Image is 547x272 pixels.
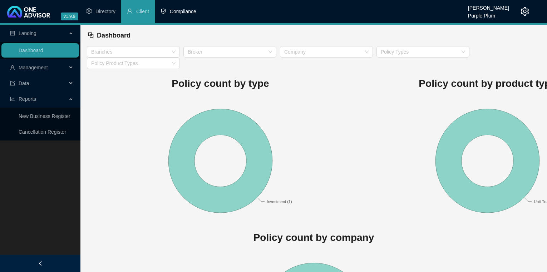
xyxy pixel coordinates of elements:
[10,81,15,86] span: import
[95,9,115,14] span: Directory
[19,129,66,135] a: Cancellation Register
[87,230,541,246] h1: Policy count by company
[10,97,15,102] span: line-chart
[127,8,133,14] span: user
[161,8,166,14] span: safety
[7,6,50,18] img: 2df55531c6924b55f21c4cf5d4484680-logo-light.svg
[19,48,43,53] a: Dashboard
[267,199,292,203] text: Investment (1)
[468,2,509,10] div: [PERSON_NAME]
[87,76,354,92] h1: Policy count by type
[61,13,78,20] span: v1.9.9
[19,65,48,70] span: Management
[97,32,130,39] span: Dashboard
[38,261,43,266] span: left
[136,9,149,14] span: Client
[19,80,29,86] span: Data
[521,7,529,16] span: setting
[19,30,36,36] span: Landing
[88,32,94,38] span: block
[19,113,70,119] a: New Business Register
[10,65,15,70] span: user
[170,9,196,14] span: Compliance
[10,31,15,36] span: profile
[86,8,92,14] span: setting
[19,96,36,102] span: Reports
[468,10,509,18] div: Purple Plum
